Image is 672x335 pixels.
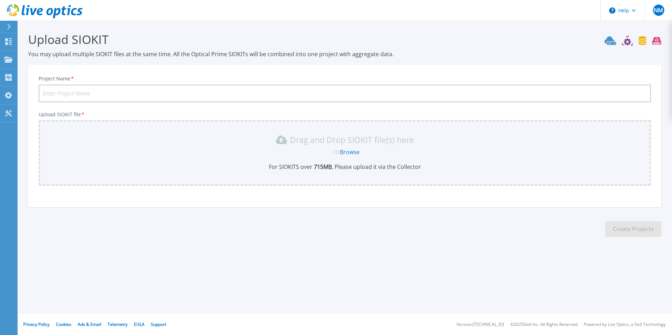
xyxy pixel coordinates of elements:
[290,136,414,143] p: Drag and Drop SIOKIT file(s) here
[56,321,71,327] a: Cookies
[605,221,661,237] button: Create Projects
[134,321,144,327] a: EULA
[312,163,332,171] b: 715 MB
[654,7,663,13] span: NM
[333,148,340,156] span: Or
[108,321,128,327] a: Telemetry
[39,76,75,81] label: Project Name
[28,31,661,47] h3: Upload SIOKIT
[28,50,661,58] p: You may upload multiple SIOKIT files at the same time. All the Optical Prime SIOKITs will be comb...
[43,134,647,171] div: Drag and Drop SIOKIT file(s) here OrBrowseFor SIOKITS over 715MB, Please upload it via the Collector
[584,322,666,327] li: Powered by Live Optics, a Dell Technology
[457,322,504,327] li: Version: [TECHNICAL_ID]
[23,321,50,327] a: Privacy Policy
[39,112,651,117] p: Upload SIOKIT file
[340,148,360,156] a: Browse
[151,321,166,327] a: Support
[510,322,577,327] li: © 2025 Dell Inc. All Rights Reserved
[39,85,651,102] input: Enter Project Name
[43,163,647,171] p: For SIOKITS over , Please upload it via the Collector
[78,321,101,327] a: Ads & Email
